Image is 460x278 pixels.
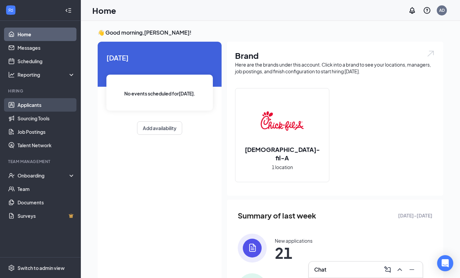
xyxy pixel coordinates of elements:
a: Scheduling [18,54,75,68]
div: Team Management [8,159,74,164]
h1: Brand [235,50,435,61]
svg: ChevronUp [396,266,404,274]
a: Talent Network [18,138,75,152]
h3: Chat [314,266,326,273]
div: Open Intercom Messenger [437,255,453,271]
svg: Collapse [65,7,72,14]
span: [DATE] - [DATE] [398,212,432,219]
a: Applicants [18,98,75,112]
span: Summary of last week [238,210,316,222]
h2: [DEMOGRAPHIC_DATA]-fil-A [235,145,329,162]
svg: Minimize [408,266,416,274]
a: Documents [18,196,75,209]
span: No events scheduled for [DATE] . [124,90,195,97]
button: ChevronUp [394,264,405,275]
img: Chick-fil-A [261,100,304,143]
a: SurveysCrown [18,209,75,223]
svg: Settings [8,265,15,271]
img: icon [238,234,267,263]
a: Messages [18,41,75,54]
svg: Analysis [8,71,15,78]
div: Hiring [8,88,74,94]
span: [DATE] [106,52,213,63]
span: 21 [275,247,313,259]
div: Onboarding [18,172,69,179]
span: 1 location [272,163,293,171]
h3: 👋 Good morning, [PERSON_NAME] ! [98,29,443,36]
div: AD [439,7,445,13]
div: New applications [275,237,313,244]
button: Add availability [137,121,182,135]
div: Here are the brands under this account. Click into a brand to see your locations, managers, job p... [235,61,435,75]
svg: WorkstreamLogo [7,7,14,13]
svg: QuestionInfo [423,6,431,14]
div: Reporting [18,71,75,78]
a: Team [18,182,75,196]
a: Home [18,28,75,41]
button: Minimize [406,264,417,275]
svg: Notifications [408,6,416,14]
button: ComposeMessage [382,264,393,275]
svg: ComposeMessage [384,266,392,274]
a: Sourcing Tools [18,112,75,125]
img: open.6027fd2a22e1237b5b06.svg [426,50,435,57]
h1: Home [92,5,116,16]
svg: UserCheck [8,172,15,179]
div: Switch to admin view [18,265,65,271]
a: Job Postings [18,125,75,138]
